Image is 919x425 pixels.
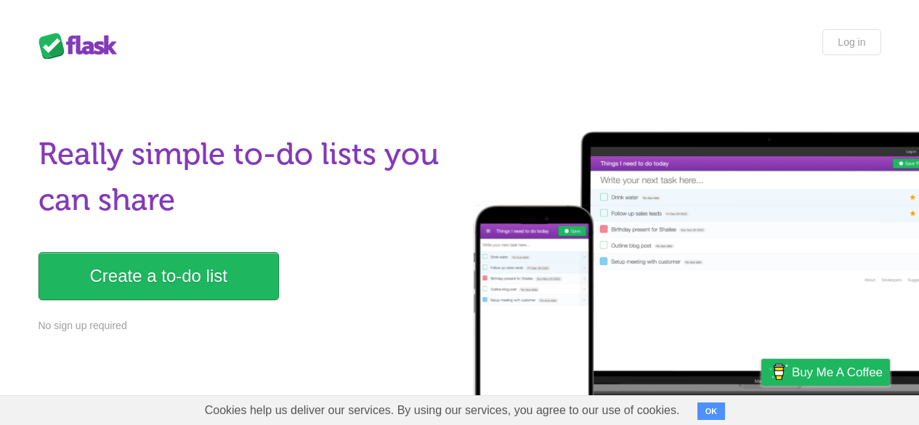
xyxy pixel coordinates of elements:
[769,360,788,384] img: Buy me a coffee
[39,318,451,333] p: No sign up required
[697,402,726,420] button: OK
[190,396,695,425] span: Cookies help us deliver our services. By using our services, you agree to our use of cookies.
[39,252,279,300] a: Create a to-do list
[39,33,126,59] div: Flask Lists
[39,131,451,223] h1: Really simple to-do lists you can share
[761,359,890,386] a: Buy me a coffee
[822,29,880,55] a: Log in
[792,360,883,385] span: Buy me a coffee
